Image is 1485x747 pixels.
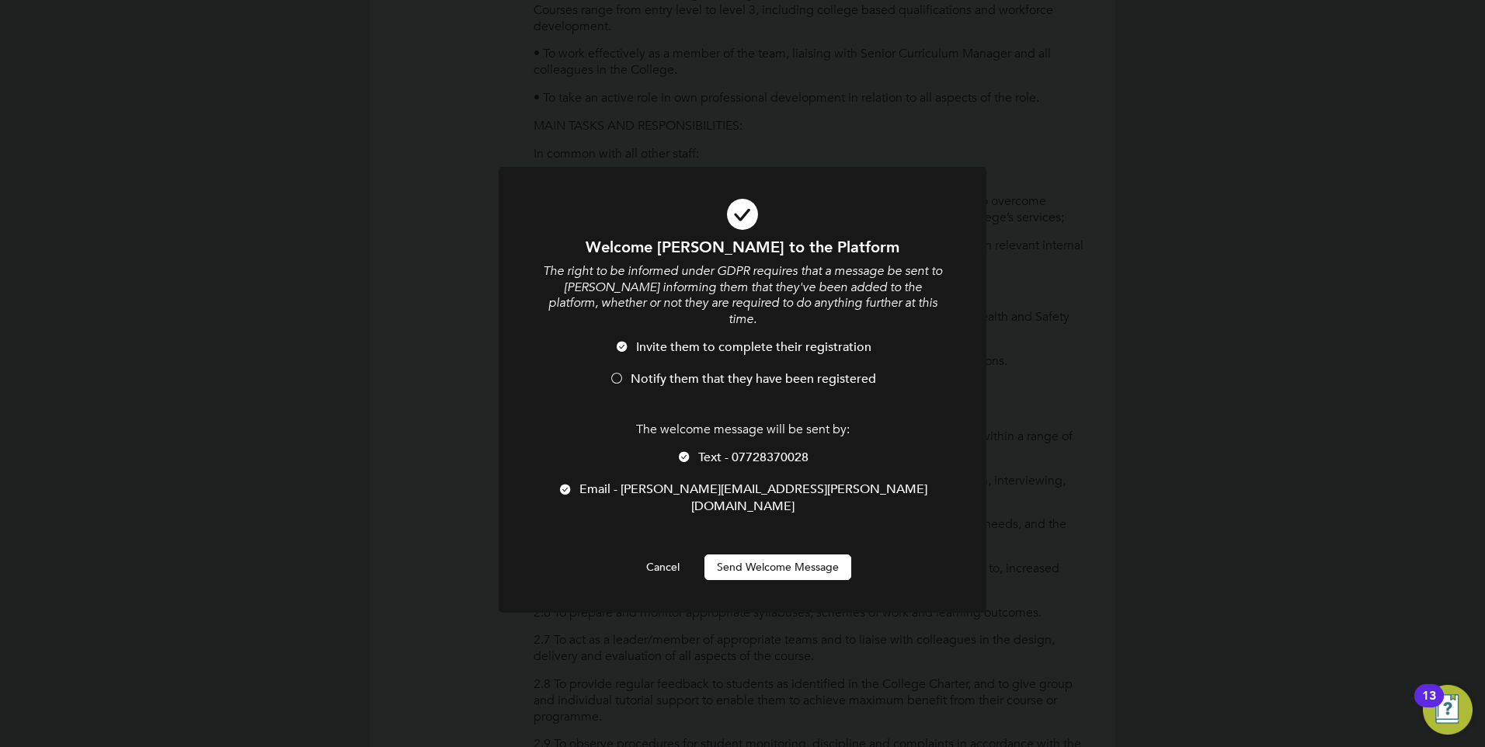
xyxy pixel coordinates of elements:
[634,554,692,579] button: Cancel
[579,481,927,513] span: Email - [PERSON_NAME][EMAIL_ADDRESS][PERSON_NAME][DOMAIN_NAME]
[636,339,871,355] span: Invite them to complete their registration
[541,237,944,257] h1: Welcome [PERSON_NAME] to the Platform
[698,450,809,465] span: Text - 07728370028
[1422,696,1436,716] div: 13
[631,371,876,387] span: Notify them that they have been registered
[1423,685,1473,735] button: Open Resource Center, 13 new notifications
[704,554,851,579] button: Send Welcome Message
[543,263,942,327] i: The right to be informed under GDPR requires that a message be sent to [PERSON_NAME] informing th...
[541,422,944,438] p: The welcome message will be sent by:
